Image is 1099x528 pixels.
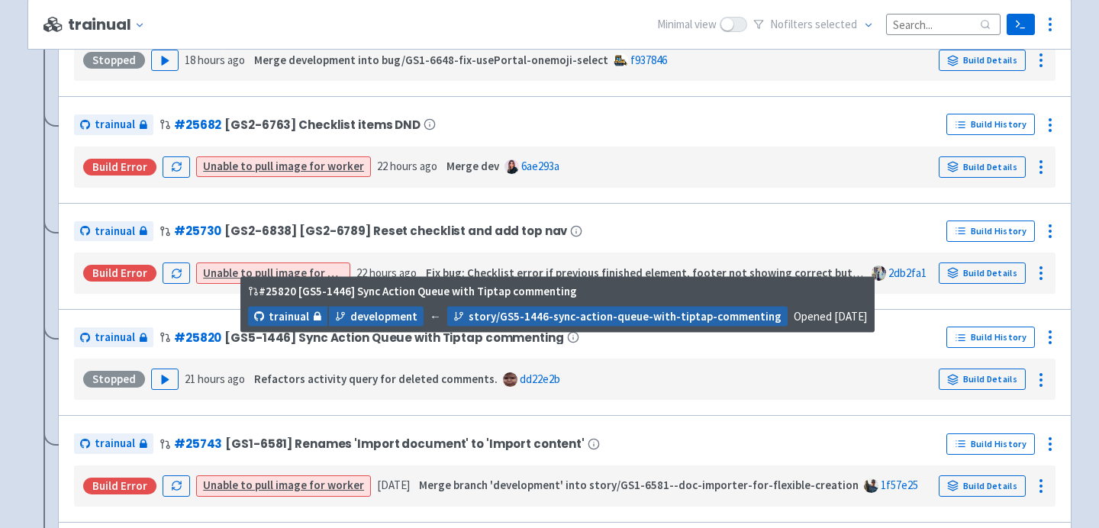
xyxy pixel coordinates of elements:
[83,371,145,388] div: Stopped
[83,478,156,494] div: Build Error
[447,306,788,327] a: story/GS5-1446-sync-action-queue-with-tiptap-commenting
[185,53,245,67] time: 18 hours ago
[174,330,221,346] a: #25820
[203,159,364,173] a: Unable to pull image for worker
[377,478,410,492] time: [DATE]
[939,156,1026,178] a: Build Details
[224,224,567,237] span: [GS2-6838] [GS2-6789] Reset checklist and add top nav
[83,265,156,282] div: Build Error
[95,329,135,346] span: trainual
[939,475,1026,497] a: Build Details
[174,117,221,133] a: #25682
[174,436,222,452] a: #25743
[939,262,1026,284] a: Build Details
[946,433,1035,455] a: Build History
[74,114,153,135] a: trainual
[151,50,179,71] button: Play
[83,52,145,69] div: Stopped
[224,118,421,131] span: [GS2-6763] Checklist items DND
[946,221,1035,242] a: Build History
[151,369,179,390] button: Play
[469,307,782,325] span: story/GS5-1446-sync-action-queue-with-tiptap-commenting
[886,14,1001,34] input: Search...
[95,116,135,134] span: trainual
[939,50,1026,71] a: Build Details
[83,159,156,175] div: Build Error
[174,223,221,239] a: #25730
[630,53,667,67] a: f937846
[946,114,1035,135] a: Build History
[446,159,499,173] strong: Merge dev
[521,159,559,173] a: 6ae293a
[430,307,441,325] span: ←
[269,307,309,325] span: trainual
[225,437,585,450] span: [GS1-6581] Renames 'Import document' to 'Import content'
[74,221,153,242] a: trainual
[770,16,857,34] span: No filter s
[657,16,717,34] span: Minimal view
[203,266,346,280] a: Unable to pull image for app
[95,223,135,240] span: trainual
[254,53,608,67] strong: Merge development into bug/GS1-6648-fix-usePortal-onemoji-select
[329,306,424,327] a: development
[946,327,1035,348] a: Build History
[834,308,867,323] time: [DATE]
[74,433,153,454] a: trainual
[794,308,867,323] span: Opened
[350,307,417,325] span: development
[68,16,151,34] button: trainual
[419,478,859,492] strong: Merge branch 'development' into story/GS1-6581--doc-importer-for-flexible-creation
[1007,14,1035,35] a: Terminal
[74,327,153,348] a: trainual
[248,283,577,301] div: # 25820 [GS5-1446] Sync Action Queue with Tiptap commenting
[377,159,437,173] time: 22 hours ago
[888,266,927,280] a: 2db2fa1
[203,478,364,492] a: Unable to pull image for worker
[248,306,327,327] a: trainual
[520,372,560,386] a: dd22e2b
[224,331,563,344] span: [GS5-1446] Sync Action Queue with Tiptap commenting
[815,17,857,31] span: selected
[881,478,918,492] a: 1f57e25
[939,369,1026,390] a: Build Details
[185,372,245,386] time: 21 hours ago
[254,372,498,386] strong: Refactors activity query for deleted comments.
[356,266,417,280] time: 22 hours ago
[426,266,876,280] strong: Fix bug: Checklist error if previous finished element, footer not showing correct buttons
[95,435,135,452] span: trainual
